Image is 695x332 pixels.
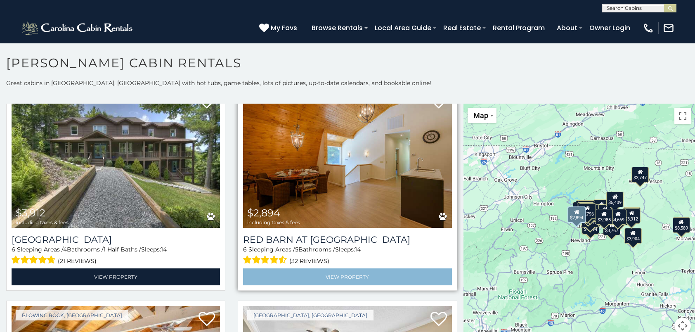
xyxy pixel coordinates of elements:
[12,268,220,285] a: View Property
[16,220,69,225] span: including taxes & fees
[63,246,67,253] span: 4
[596,209,613,225] div: $3,985
[247,207,280,219] span: $2,894
[355,246,361,253] span: 14
[371,21,435,35] a: Local Area Guide
[259,23,299,33] a: My Favs
[585,21,634,35] a: Owner Login
[247,220,300,225] span: including taxes & fees
[430,311,447,328] a: Add to favorites
[243,246,247,253] span: 6
[243,88,452,228] a: Red Barn at Tiffanys Estate $2,894 including taxes & fees
[243,268,452,285] a: View Property
[473,111,488,120] span: Map
[21,20,135,36] img: White-1-2.png
[271,23,297,33] span: My Favs
[489,21,549,35] a: Rental Program
[674,108,691,124] button: Toggle fullscreen view
[12,88,220,228] a: Heavenly Manor $3,912 including taxes & fees
[439,21,485,35] a: Real Estate
[161,246,167,253] span: 14
[468,108,496,123] button: Change map style
[199,311,215,328] a: Add to favorites
[603,220,621,235] div: $3,767
[673,217,690,233] div: $8,589
[624,228,642,244] div: $3,904
[16,207,45,219] span: $3,912
[104,246,141,253] span: 1 Half Baths /
[12,88,220,228] img: Heavenly Manor
[243,234,452,245] a: Red Barn at [GEOGRAPHIC_DATA]
[577,202,594,218] div: $4,630
[631,167,649,183] div: $3,747
[295,246,298,253] span: 5
[663,22,674,34] img: mail-regular-white.png
[243,234,452,245] h3: Red Barn at Tiffanys Estate
[567,206,586,223] div: $2,894
[243,88,452,228] img: Red Barn at Tiffanys Estate
[58,256,97,266] span: (21 reviews)
[243,245,452,266] div: Sleeping Areas / Bathrooms / Sleeps:
[579,203,596,219] div: $3,796
[12,234,220,245] h3: Heavenly Manor
[607,192,624,207] div: $5,409
[573,202,591,218] div: $9,322
[643,22,654,34] img: phone-regular-white.png
[623,207,641,223] div: $9,550
[12,246,15,253] span: 6
[578,200,595,216] div: $4,418
[12,245,220,266] div: Sleeping Areas / Bathrooms / Sleeps:
[289,256,329,266] span: (32 reviews)
[16,310,128,320] a: Blowing Rock, [GEOGRAPHIC_DATA]
[12,234,220,245] a: [GEOGRAPHIC_DATA]
[553,21,582,35] a: About
[307,21,367,35] a: Browse Rentals
[247,310,374,320] a: [GEOGRAPHIC_DATA], [GEOGRAPHIC_DATA]
[623,208,640,224] div: $3,912
[593,199,610,215] div: $7,301
[596,204,613,220] div: $5,095
[609,209,626,225] div: $4,669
